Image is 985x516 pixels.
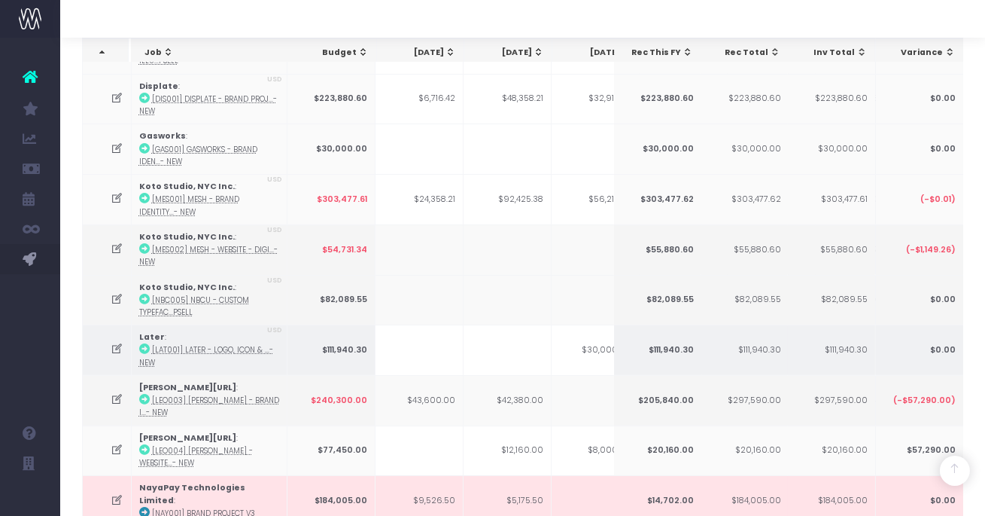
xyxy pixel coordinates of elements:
[139,446,253,468] abbr: [LEO004] Leonardo.ai - Website & Product - Digital - New
[552,38,640,67] th: Jun 25: activate to sort column ascending
[139,295,249,317] abbr: [NBC005] NBCU - Custom Typeface - Brand - Upsell
[787,375,875,426] td: $297,590.00
[139,432,236,444] strong: [PERSON_NAME][URL]
[701,224,789,275] td: $55,880.60
[801,47,868,59] div: Inv Total
[139,94,277,116] abbr: [DIS001] Displate - Brand Project - Brand - New
[788,38,876,67] th: Inv Total: activate to sort column ascending
[787,275,875,325] td: $82,089.55
[920,194,955,206] span: (-$0.01)
[787,426,875,476] td: $20,160.00
[287,174,375,224] td: $303,477.61
[132,426,287,476] td: :
[289,38,377,67] th: Budget: activate to sort column ascending
[132,174,287,224] td: :
[613,325,701,375] td: $111,940.30
[787,124,875,174] td: $30,000.00
[715,47,781,59] div: Rec Total
[139,81,178,92] strong: Displate
[375,375,464,426] td: $43,600.00
[139,145,257,166] abbr: [GAS001] Gasworks - Brand Identity - Brand - New
[83,38,129,67] th: : activate to sort column descending
[287,124,375,174] td: $30,000.00
[267,75,282,85] span: USD
[701,124,789,174] td: $30,000.00
[787,325,875,375] td: $111,940.30
[566,47,632,59] div: [DATE]
[875,74,963,124] td: $0.00
[132,224,287,275] td: :
[613,275,701,325] td: $82,089.55
[139,245,278,267] abbr: [MES002] Mesh - Website - Digital - New
[701,426,789,476] td: $20,160.00
[132,275,287,325] td: :
[787,174,875,224] td: $303,477.61
[139,194,239,216] abbr: [MES001] Mesh - Brand Identity - Brand - New
[701,375,789,426] td: $297,590.00
[139,282,235,293] strong: Koto Studio, NYC Inc.
[287,426,375,476] td: $77,450.00
[267,175,282,185] span: USD
[613,375,701,426] td: $205,840.00
[132,325,287,375] td: :
[889,47,956,59] div: Variance
[287,224,375,275] td: $54,731.34
[464,174,552,224] td: $92,425.38
[876,38,964,67] th: Variance: activate to sort column ascending
[287,375,375,426] td: $240,300.00
[287,275,375,325] td: $82,089.55
[613,124,701,174] td: $30,000.00
[132,375,287,426] td: :
[613,224,701,275] td: $55,880.60
[464,375,552,426] td: $42,380.00
[613,74,701,124] td: $223,880.60
[391,47,457,59] div: [DATE]
[552,174,640,224] td: $56,216.42
[613,426,701,476] td: $20,160.00
[131,38,291,67] th: Job: activate to sort column ascending
[787,74,875,124] td: $223,880.60
[787,224,875,275] td: $55,880.60
[552,426,640,476] td: $8,000.00
[875,325,963,375] td: $0.00
[139,482,245,505] strong: NayaPay Technologies Limited
[139,130,186,142] strong: Gasworks
[19,486,41,508] img: images/default_profile_image.png
[628,47,694,59] div: Rec This FY
[267,225,282,236] span: USD
[139,331,165,343] strong: Later
[287,325,375,375] td: $111,940.30
[139,181,235,192] strong: Koto Studio, NYC Inc.
[478,47,544,59] div: [DATE]
[132,124,287,174] td: :
[267,325,282,336] span: USD
[139,231,235,243] strong: Koto Studio, NYC Inc.
[132,74,287,124] td: :
[875,426,963,476] td: $57,290.00
[139,395,279,417] abbr: [LEO003] Leonardo.ai - Brand Identity - Brand - New
[875,275,963,325] td: $0.00
[552,74,640,124] td: $32,910.45
[375,74,464,124] td: $6,716.42
[302,47,369,59] div: Budget
[464,38,552,67] th: May 25: activate to sort column ascending
[377,38,465,67] th: Apr 25: activate to sort column ascending
[144,47,283,59] div: Job
[139,345,273,367] abbr: [LAT001] Later - Logo, Icon & Shape System - Brand - New
[287,74,375,124] td: $223,880.60
[701,38,789,67] th: Rec Total: activate to sort column ascending
[139,382,236,393] strong: [PERSON_NAME][URL]
[701,325,789,375] td: $111,940.30
[701,74,789,124] td: $223,880.60
[892,395,955,407] span: (-$57,290.00)
[267,276,282,286] span: USD
[375,174,464,224] td: $24,358.21
[464,426,552,476] td: $12,160.00
[613,174,701,224] td: $303,477.62
[905,244,955,256] span: (-$1,149.26)
[701,275,789,325] td: $82,089.55
[614,38,702,67] th: Rec This FY: activate to sort column ascending
[701,174,789,224] td: $303,477.62
[875,124,963,174] td: $0.00
[552,325,640,375] td: $30,000.00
